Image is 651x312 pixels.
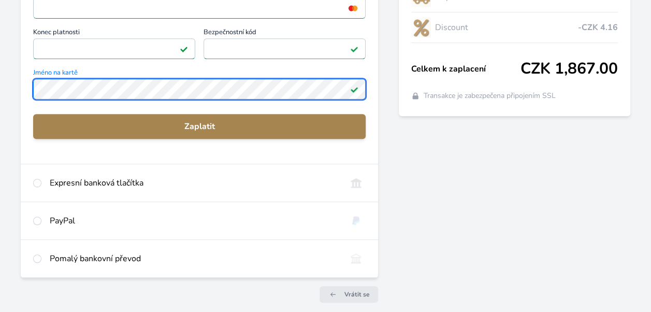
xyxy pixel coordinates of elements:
[346,215,366,227] img: paypal.svg
[204,29,366,38] span: Bezpečnostní kód
[50,215,338,227] div: PayPal
[320,286,378,303] a: Vrátit se
[578,21,618,34] span: -CZK 4.16
[208,41,361,56] iframe: Iframe pro bezpečnostní kód
[38,41,191,56] iframe: Iframe pro datum vypršení platnosti
[346,177,366,189] img: onlineBanking_CZ.svg
[33,29,195,38] span: Konec platnosti
[346,4,360,13] img: mc
[346,252,366,265] img: bankTransfer_IBAN.svg
[424,91,556,101] span: Transakce je zabezpečena připojením SSL
[411,15,431,40] img: discount-lo.png
[33,69,366,79] span: Jméno na kartě
[350,45,358,53] img: Platné pole
[520,60,618,78] span: CZK 1,867.00
[33,114,366,139] button: Zaplatit
[50,252,338,265] div: Pomalý bankovní převod
[50,177,338,189] div: Expresní banková tlačítka
[33,79,366,100] input: Jméno na kartěPlatné pole
[344,290,370,299] span: Vrátit se
[180,45,188,53] img: Platné pole
[41,120,357,133] span: Zaplatit
[411,63,520,75] span: Celkem k zaplacení
[350,85,358,93] img: Platné pole
[435,21,578,34] span: Discount
[38,1,361,16] iframe: Iframe pro číslo karty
